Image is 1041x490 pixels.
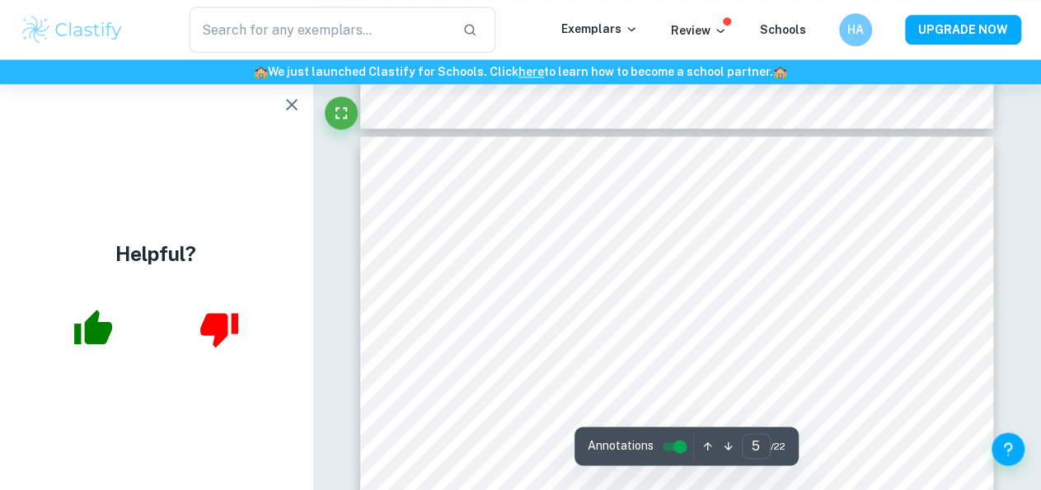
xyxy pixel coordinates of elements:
[992,432,1025,465] button: Help and Feedback
[671,21,727,40] p: Review
[325,96,358,129] button: Fullscreen
[254,65,268,78] span: 🏫
[3,63,1038,81] h6: We just launched Clastify for Schools. Click to learn how to become a school partner.
[760,23,806,36] a: Schools
[839,13,872,46] button: HA
[20,13,124,46] img: Clastify logo
[905,15,1021,44] button: UPGRADE NOW
[588,437,654,455] span: Annotations
[518,65,544,78] a: here
[115,239,196,268] h4: Helpful?
[771,439,785,454] span: / 22
[846,21,865,39] h6: HA
[190,7,449,53] input: Search for any exemplars...
[773,65,787,78] span: 🏫
[561,20,638,38] p: Exemplars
